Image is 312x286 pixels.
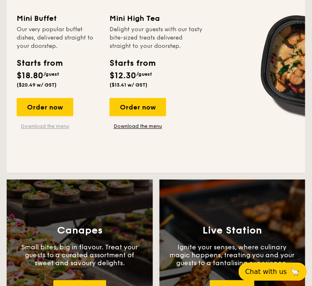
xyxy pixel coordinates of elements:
a: Download the menu [17,123,73,130]
span: $18.80 [17,71,43,81]
span: ($20.49 w/ GST) [17,82,57,88]
div: Delight your guests with our tasty bite-sized treats delivered straight to your doorstep. [110,26,202,51]
span: 🦙 [290,267,300,277]
a: Download the menu [110,123,166,130]
h3: Canapes [57,225,102,237]
div: Mini High Tea [110,12,202,24]
h3: Live Station [202,225,262,237]
span: /guest [136,72,152,77]
div: Order now [17,98,73,117]
span: $12.30 [110,71,136,81]
span: Chat with us [245,268,287,276]
div: Mini Buffet [17,12,100,24]
p: Small bites, big in flavour. Treat your guests to a curated assortment of sweet and savoury delig... [17,244,142,267]
span: ($13.41 w/ GST) [110,82,147,88]
p: Ignite your senses, where culinary magic happens, treating you and your guests to a tantalising e... [170,244,295,267]
div: Starts from [110,57,152,70]
span: /guest [43,72,59,77]
button: Chat with us🦙 [239,263,307,281]
div: Starts from [17,57,55,70]
div: Our very popular buffet dishes, delivered straight to your doorstep. [17,26,100,51]
div: Order now [110,98,166,117]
